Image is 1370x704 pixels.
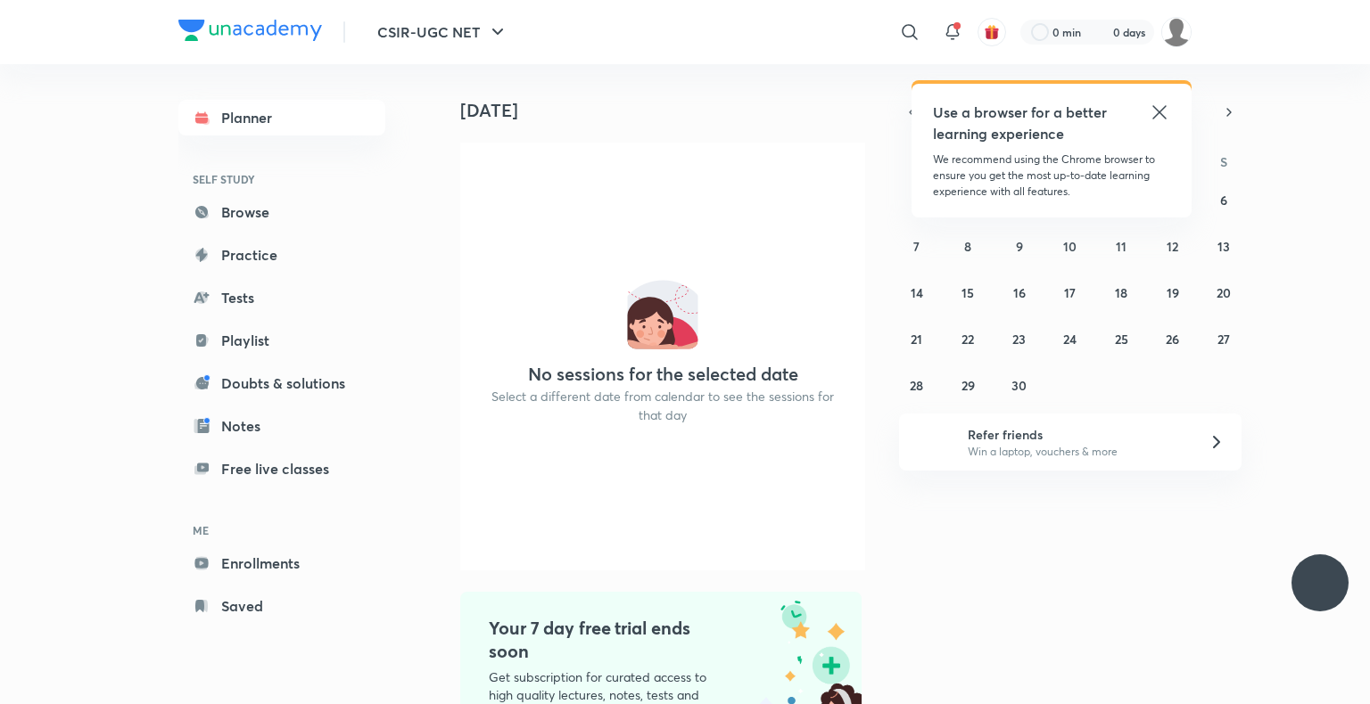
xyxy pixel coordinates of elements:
button: September 17, 2025 [1056,278,1085,307]
abbr: September 11, 2025 [1116,238,1127,255]
button: September 6, 2025 [1209,185,1238,214]
img: No events [627,278,698,349]
button: September 28, 2025 [903,371,931,399]
button: September 7, 2025 [903,232,931,260]
button: September 13, 2025 [1209,232,1238,260]
a: Notes [178,408,385,444]
a: Playlist [178,323,385,358]
abbr: September 17, 2025 [1064,284,1076,301]
button: September 22, 2025 [953,324,982,353]
abbr: September 25, 2025 [1115,331,1128,348]
p: Select a different date from calendar to see the sessions for that day [482,387,844,424]
img: avatar [984,24,1000,40]
h6: SELF STUDY [178,164,385,194]
button: September 30, 2025 [1005,371,1034,399]
abbr: September 19, 2025 [1167,284,1179,301]
h4: No sessions for the selected date [528,364,798,385]
button: September 23, 2025 [1005,324,1034,353]
a: Saved [178,588,385,624]
button: September 12, 2025 [1159,232,1187,260]
abbr: September 9, 2025 [1016,238,1023,255]
abbr: September 24, 2025 [1063,331,1077,348]
abbr: September 30, 2025 [1011,377,1027,394]
abbr: September 20, 2025 [1217,284,1231,301]
a: Tests [178,280,385,315]
button: September 15, 2025 [953,278,982,307]
button: September 20, 2025 [1209,278,1238,307]
button: September 10, 2025 [1056,232,1085,260]
h4: [DATE] [460,100,879,121]
button: September 19, 2025 [1159,278,1187,307]
a: Practice [178,237,385,273]
button: September 29, 2025 [953,371,982,399]
a: Doubts & solutions [178,365,385,401]
img: streak [1092,23,1110,41]
abbr: September 27, 2025 [1217,331,1230,348]
img: ttu [1309,572,1331,593]
button: September 18, 2025 [1107,278,1135,307]
abbr: September 18, 2025 [1115,284,1127,301]
abbr: September 15, 2025 [961,284,974,301]
abbr: September 10, 2025 [1063,238,1077,255]
button: September 11, 2025 [1107,232,1135,260]
a: Browse [178,194,385,230]
p: Win a laptop, vouchers & more [968,444,1187,460]
abbr: September 16, 2025 [1013,284,1026,301]
button: September 26, 2025 [1159,324,1187,353]
button: September 8, 2025 [953,232,982,260]
abbr: September 22, 2025 [961,331,974,348]
abbr: Saturday [1220,153,1227,170]
abbr: September 8, 2025 [964,238,971,255]
img: referral [913,424,949,460]
abbr: September 23, 2025 [1012,331,1026,348]
p: We recommend using the Chrome browser to ensure you get the most up-to-date learning experience w... [933,151,1170,200]
a: Enrollments [178,545,385,581]
button: CSIR-UGC NET [367,14,519,50]
abbr: September 6, 2025 [1220,192,1227,209]
button: September 14, 2025 [903,278,931,307]
abbr: September 28, 2025 [910,377,923,394]
abbr: September 14, 2025 [911,284,923,301]
abbr: September 13, 2025 [1217,238,1230,255]
button: September 9, 2025 [1005,232,1034,260]
a: Company Logo [178,20,322,45]
img: Ankit [1161,17,1192,47]
button: September 25, 2025 [1107,324,1135,353]
abbr: September 26, 2025 [1166,331,1179,348]
abbr: September 12, 2025 [1167,238,1178,255]
button: September 27, 2025 [1209,324,1238,353]
button: September 16, 2025 [1005,278,1034,307]
button: September 24, 2025 [1056,324,1085,353]
h6: Refer friends [968,425,1187,444]
abbr: September 29, 2025 [961,377,975,394]
img: Company Logo [178,20,322,41]
a: Planner [178,100,385,135]
abbr: September 7, 2025 [913,238,920,255]
h4: Your 7 day free trial ends soon [489,617,728,663]
abbr: September 21, 2025 [911,331,922,348]
a: Free live classes [178,451,385,487]
button: avatar [978,18,1006,46]
button: September 21, 2025 [903,324,931,353]
h6: ME [178,515,385,545]
h5: Use a browser for a better learning experience [933,102,1110,144]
